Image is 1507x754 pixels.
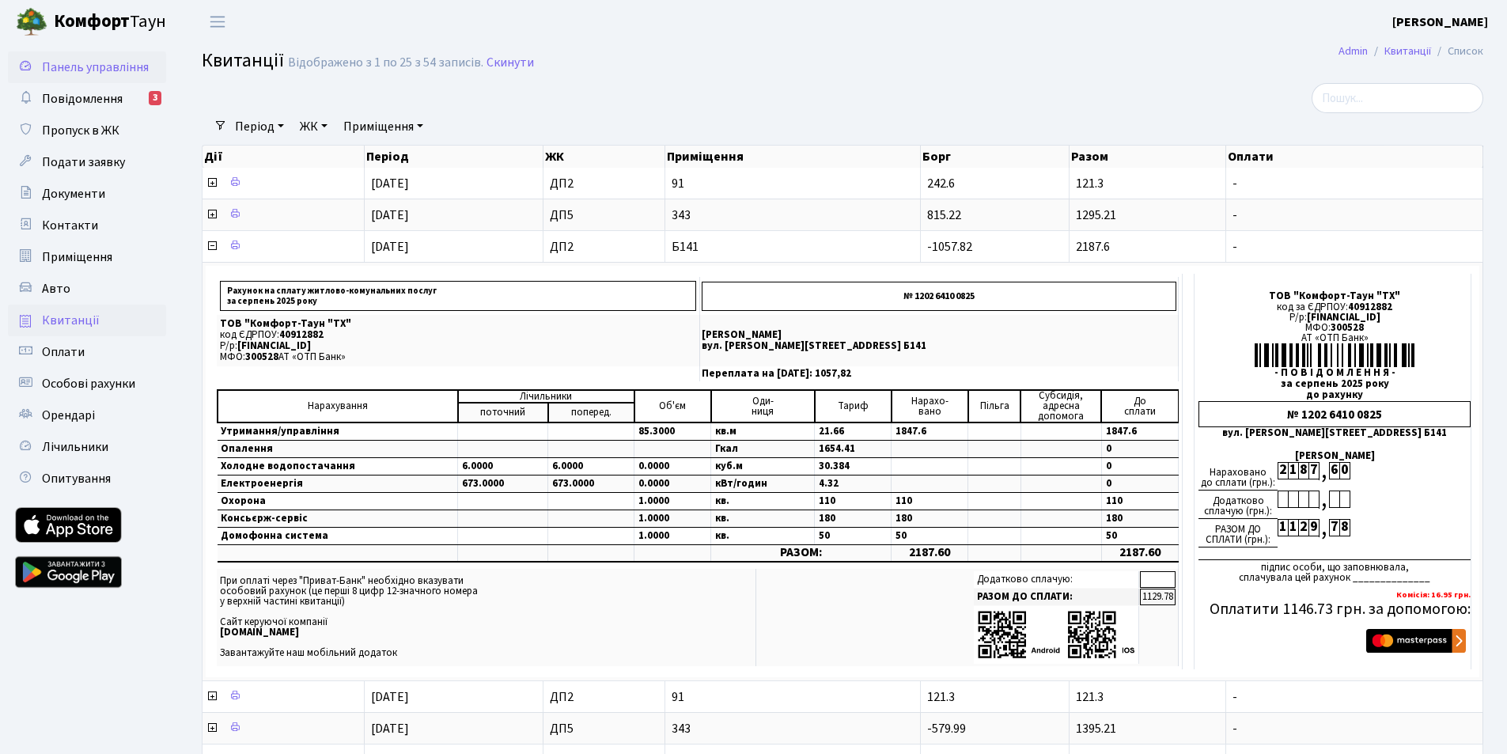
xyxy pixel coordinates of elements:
span: 1295.21 [1076,206,1116,224]
img: apps-qrcodes.png [977,609,1135,661]
td: 0.0000 [634,458,711,476]
td: 180 [892,510,968,528]
div: 9 [1308,519,1319,536]
span: ДП5 [550,722,658,735]
div: Нараховано до сплати (грн.): [1198,462,1278,491]
td: Охорона [218,493,458,510]
td: Субсидія, адресна допомога [1020,390,1101,422]
b: Комфорт [54,9,130,34]
td: При оплаті через "Приват-Банк" необхідно вказувати особовий рахунок (це перші 8 цифр 12-значного ... [217,569,756,666]
a: Орендарі [8,400,166,431]
td: Домофонна система [218,528,458,545]
span: - [1232,177,1476,190]
td: 110 [1101,493,1178,510]
div: , [1319,462,1329,480]
span: 300528 [1331,320,1364,335]
span: 121.3 [927,688,955,706]
b: [DOMAIN_NAME] [220,625,299,639]
th: Дії [203,146,365,168]
td: 0.0000 [634,476,711,493]
span: ДП5 [550,209,658,222]
td: 4.32 [815,476,892,493]
span: [DATE] [371,720,409,737]
span: 1395.21 [1076,720,1116,737]
span: Приміщення [42,248,112,266]
td: 50 [815,528,892,545]
div: № 1202 6410 0825 [1198,401,1471,427]
a: Контакти [8,210,166,241]
th: ЖК [543,146,665,168]
div: Додатково сплачую (грн.): [1198,491,1278,519]
th: Разом [1070,146,1226,168]
td: кв.м [711,422,815,441]
span: ДП2 [550,691,658,703]
td: Нарахування [218,390,458,422]
a: Пропуск в ЖК [8,115,166,146]
td: 673.0000 [458,476,548,493]
td: 85.3000 [634,422,711,441]
div: 1 [1278,519,1288,536]
td: Опалення [218,441,458,458]
span: 40912882 [279,328,324,342]
span: - [1232,691,1476,703]
span: 242.6 [927,175,955,192]
td: 0 [1101,476,1178,493]
div: 7 [1329,519,1339,536]
p: № 1202 6410 0825 [702,282,1176,311]
span: - [1232,722,1476,735]
div: 0 [1339,462,1350,479]
td: Нарахо- вано [892,390,968,422]
li: Список [1431,43,1483,60]
span: Авто [42,280,70,297]
th: Борг [921,146,1070,168]
td: 30.384 [815,458,892,476]
td: Тариф [815,390,892,422]
div: 8 [1339,519,1350,536]
td: 50 [1101,528,1178,545]
span: ДП2 [550,241,658,253]
td: 50 [892,528,968,545]
th: Оплати [1226,146,1483,168]
a: Авто [8,273,166,305]
span: 343 [672,722,914,735]
span: 343 [672,209,914,222]
span: Повідомлення [42,90,123,108]
span: -1057.82 [927,238,972,256]
td: 180 [1101,510,1178,528]
p: [PERSON_NAME] [702,330,1176,340]
div: підпис особи, що заповнювала, сплачувала цей рахунок ______________ [1198,559,1471,583]
span: - [1232,241,1476,253]
span: Оплати [42,343,85,361]
span: Контакти [42,217,98,234]
p: ТОВ "Комфорт-Таун "ТХ" [220,319,696,329]
a: Панель управління [8,51,166,83]
td: 21.66 [815,422,892,441]
p: код ЄДРПОУ: [220,330,696,340]
span: -579.99 [927,720,966,737]
span: 91 [672,177,914,190]
b: Комісія: 16.95 грн. [1396,589,1471,601]
span: Особові рахунки [42,375,135,392]
span: Орендарі [42,407,95,424]
div: 8 [1298,462,1308,479]
td: 6.0000 [548,458,634,476]
span: 121.3 [1076,688,1104,706]
th: Період [365,146,543,168]
td: 110 [815,493,892,510]
div: РАЗОМ ДО СПЛАТИ (грн.): [1198,519,1278,548]
div: ТОВ "Комфорт-Таун "ТХ" [1198,291,1471,301]
td: 1129.78 [1140,589,1176,605]
span: Подати заявку [42,153,125,171]
td: Об'єм [634,390,711,422]
div: , [1319,519,1329,537]
button: Переключити навігацію [198,9,237,35]
span: Пропуск в ЖК [42,122,119,139]
a: Період [229,113,290,140]
span: Квитанції [202,47,284,74]
td: Лічильники [458,390,634,403]
h5: Оплатити 1146.73 грн. за допомогою: [1198,600,1471,619]
span: [DATE] [371,175,409,192]
td: Оди- ниця [711,390,815,422]
a: Приміщення [8,241,166,273]
a: Документи [8,178,166,210]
